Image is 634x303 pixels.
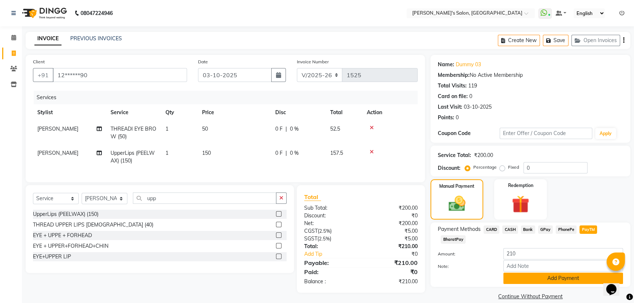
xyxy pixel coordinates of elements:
[438,103,462,111] div: Last Visit:
[33,68,53,82] button: +91
[33,59,45,65] label: Client
[521,225,535,234] span: Bank
[361,212,423,220] div: ₹0
[438,61,454,68] div: Name:
[34,32,61,45] a: INVOICE
[603,274,627,296] iframe: chat widget
[473,164,497,171] label: Percentage
[456,61,481,68] a: Dummy 03
[133,192,276,204] input: Search or Scan
[33,232,92,239] div: EYE + UPPE + FORHEAD
[362,104,418,121] th: Action
[432,293,629,300] a: Continue Without Payment
[503,248,623,259] input: Amount
[438,164,460,172] div: Discount:
[330,126,340,132] span: 52.5
[438,151,471,159] div: Service Total:
[299,212,361,220] div: Discount:
[319,228,330,234] span: 2.5%
[299,278,361,285] div: Balance :
[299,258,361,267] div: Payable:
[361,243,423,250] div: ₹210.00
[538,225,553,234] span: GPay
[286,125,287,133] span: |
[556,225,577,234] span: PhonePe
[432,251,498,257] label: Amount:
[438,130,500,137] div: Coupon Code
[299,243,361,250] div: Total:
[33,104,106,121] th: Stylist
[503,273,623,284] button: Add Payment
[438,71,470,79] div: Membership:
[297,59,329,65] label: Invoice Number
[198,104,271,121] th: Price
[33,210,98,218] div: UpperLips (PEELWAX) (150)
[595,128,616,139] button: Apply
[508,182,533,189] label: Redemption
[468,82,477,90] div: 119
[438,82,467,90] div: Total Visits:
[330,150,343,156] span: 157.5
[438,93,468,100] div: Card on file:
[500,128,592,139] input: Enter Offer / Coupon Code
[508,164,519,171] label: Fixed
[361,278,423,285] div: ₹210.00
[503,260,623,272] input: Add Note
[441,235,466,244] span: BharatPay
[456,114,459,121] div: 0
[361,258,423,267] div: ₹210.00
[579,225,597,234] span: PayTM
[165,150,168,156] span: 1
[290,149,299,157] span: 0 %
[361,235,423,243] div: ₹5.00
[19,3,69,23] img: logo
[443,194,471,213] img: _cash.svg
[432,263,498,270] label: Note:
[70,35,122,42] a: PREVIOUS INVOICES
[502,225,518,234] span: CASH
[543,35,568,46] button: Save
[361,220,423,227] div: ₹200.00
[33,242,108,250] div: EYE + UPPER+FORHEAD+CHIN
[34,91,423,104] div: Services
[464,103,492,111] div: 03-10-2025
[361,268,423,276] div: ₹0
[271,104,326,121] th: Disc
[37,150,78,156] span: [PERSON_NAME]
[299,268,361,276] div: Paid:
[299,235,361,243] div: ( )
[106,104,161,121] th: Service
[33,221,153,229] div: THREAD UPPER LIPS [DEMOGRAPHIC_DATA] (40)
[439,183,474,190] label: Manual Payment
[299,250,372,258] a: Add Tip
[319,236,330,242] span: 2.5%
[299,220,361,227] div: Net:
[438,225,481,233] span: Payment Methods
[161,104,198,121] th: Qty
[81,3,113,23] b: 08047224946
[506,193,535,215] img: _gift.svg
[438,71,623,79] div: No Active Membership
[165,126,168,132] span: 1
[299,227,361,235] div: ( )
[111,150,155,164] span: UpperLips (PEELWAX) (150)
[304,228,318,234] span: CGST
[361,204,423,212] div: ₹200.00
[498,35,540,46] button: Create New
[198,59,208,65] label: Date
[304,193,321,201] span: Total
[371,250,423,258] div: ₹0
[202,150,211,156] span: 150
[469,93,472,100] div: 0
[299,204,361,212] div: Sub Total:
[275,149,283,157] span: 0 F
[304,235,317,242] span: SGST
[53,68,187,82] input: Search by Name/Mobile/Email/Code
[571,35,620,46] button: Open Invoices
[438,114,454,121] div: Points:
[111,126,156,140] span: THREADI EYE BROW (50)
[33,253,71,261] div: EYE+UPPER LIP
[361,227,423,235] div: ₹5.00
[290,125,299,133] span: 0 %
[326,104,362,121] th: Total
